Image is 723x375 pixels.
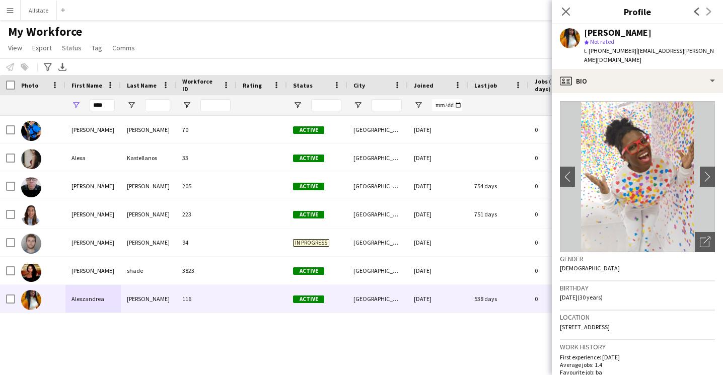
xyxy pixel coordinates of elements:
div: [DATE] [408,172,468,200]
div: 70 [176,116,237,143]
button: Open Filter Menu [182,101,191,110]
span: Active [293,126,324,134]
span: Active [293,155,324,162]
img: Alex Tsang [21,121,41,141]
img: Alexander Wong [21,177,41,197]
h3: Gender [560,254,715,263]
div: 0 [529,229,594,256]
button: Open Filter Menu [293,101,302,110]
div: [PERSON_NAME] [584,28,652,37]
button: Open Filter Menu [414,101,423,110]
div: [DATE] [408,144,468,172]
div: [GEOGRAPHIC_DATA] [347,144,408,172]
img: Alexis Gagnon-Clement [21,234,41,254]
div: [DATE] [408,285,468,313]
div: 751 days [468,200,529,228]
div: [GEOGRAPHIC_DATA] [347,229,408,256]
span: Last job [474,82,497,89]
p: First experience: [DATE] [560,353,715,361]
h3: Profile [552,5,723,18]
div: Open photos pop-in [695,232,715,252]
div: 0 [529,257,594,284]
span: Status [293,82,313,89]
span: Workforce ID [182,78,219,93]
span: Export [32,43,52,52]
img: alexurine shade [21,262,41,282]
div: [PERSON_NAME] [65,116,121,143]
span: Comms [112,43,135,52]
a: Tag [88,41,106,54]
span: | [EMAIL_ADDRESS][PERSON_NAME][DOMAIN_NAME] [584,47,714,63]
img: Alexa Kastellanos [21,149,41,169]
div: 205 [176,172,237,200]
span: Jobs (last 90 days) [535,78,576,93]
span: Tag [92,43,102,52]
button: Open Filter Menu [127,101,136,110]
span: Active [293,183,324,190]
div: [DATE] [408,257,468,284]
div: [PERSON_NAME] [121,172,176,200]
div: [GEOGRAPHIC_DATA] [347,116,408,143]
div: [PERSON_NAME] [65,200,121,228]
div: [GEOGRAPHIC_DATA] [347,257,408,284]
div: 223 [176,200,237,228]
app-action-btn: Export XLSX [56,61,68,73]
div: [PERSON_NAME] [121,285,176,313]
div: Kastellanos [121,144,176,172]
button: Open Filter Menu [71,101,81,110]
div: [PERSON_NAME] [121,229,176,256]
img: Alexandra Cipriano [21,205,41,226]
span: My Workforce [8,24,82,39]
a: Status [58,41,86,54]
span: [STREET_ADDRESS] [560,323,610,331]
p: Average jobs: 1.4 [560,361,715,368]
div: 538 days [468,285,529,313]
span: Status [62,43,82,52]
span: Active [293,267,324,275]
input: Status Filter Input [311,99,341,111]
img: Crew avatar or photo [560,101,715,252]
span: First Name [71,82,102,89]
div: [PERSON_NAME] [121,116,176,143]
h3: Location [560,313,715,322]
img: Alexzandrea Hinds [21,290,41,310]
div: 0 [529,200,594,228]
div: [GEOGRAPHIC_DATA] [347,200,408,228]
input: First Name Filter Input [90,99,115,111]
a: Comms [108,41,139,54]
span: [DEMOGRAPHIC_DATA] [560,264,620,272]
div: [DATE] [408,116,468,143]
div: Alexa [65,144,121,172]
div: Bio [552,69,723,93]
span: Joined [414,82,433,89]
div: shade [121,257,176,284]
div: [PERSON_NAME] [65,229,121,256]
input: Joined Filter Input [432,99,462,111]
span: [DATE] (30 years) [560,293,603,301]
div: 116 [176,285,237,313]
div: 0 [529,172,594,200]
span: Active [293,211,324,218]
div: [DATE] [408,229,468,256]
h3: Birthday [560,283,715,292]
div: [PERSON_NAME] [65,257,121,284]
span: In progress [293,239,329,247]
span: Not rated [590,38,614,45]
span: View [8,43,22,52]
span: t. [PHONE_NUMBER] [584,47,636,54]
a: View [4,41,26,54]
div: 94 [176,229,237,256]
div: 0 [529,116,594,143]
div: 3823 [176,257,237,284]
input: Workforce ID Filter Input [200,99,231,111]
div: 754 days [468,172,529,200]
button: Open Filter Menu [353,101,363,110]
span: Last Name [127,82,157,89]
div: [GEOGRAPHIC_DATA] [347,172,408,200]
div: 0 [529,144,594,172]
span: Rating [243,82,262,89]
div: 0 [529,285,594,313]
div: [GEOGRAPHIC_DATA] [347,285,408,313]
div: [PERSON_NAME] [65,172,121,200]
div: 33 [176,144,237,172]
